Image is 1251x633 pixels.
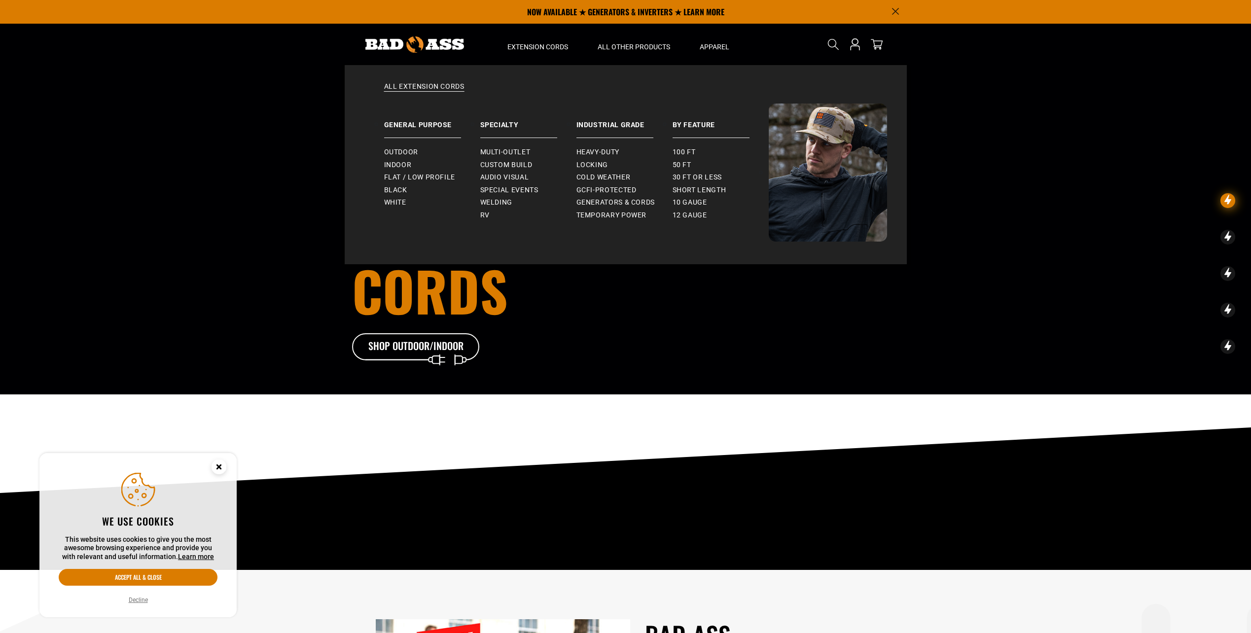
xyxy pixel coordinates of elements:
a: Flat / Low Profile [384,171,480,184]
span: Indoor [384,161,412,170]
span: Welding [480,198,512,207]
a: General Purpose [384,104,480,138]
span: 30 ft or less [673,173,722,182]
a: Welding [480,196,576,209]
a: Special Events [480,184,576,197]
a: White [384,196,480,209]
span: Extension Cords [507,42,568,51]
span: Cold Weather [576,173,631,182]
span: Flat / Low Profile [384,173,456,182]
img: Bad Ass Extension Cords [769,104,887,242]
span: 50 ft [673,161,691,170]
p: This website uses cookies to give you the most awesome browsing experience and provide you with r... [59,535,217,562]
button: Decline [126,595,151,605]
span: All Other Products [598,42,670,51]
a: Black [384,184,480,197]
a: 12 gauge [673,209,769,222]
summary: All Other Products [583,24,685,65]
span: 12 gauge [673,211,707,220]
a: Short Length [673,184,769,197]
a: Heavy-Duty [576,146,673,159]
span: Temporary Power [576,211,647,220]
img: Bad Ass Extension Cords [365,36,464,53]
a: Audio Visual [480,171,576,184]
span: Outdoor [384,148,418,157]
span: Custom Build [480,161,533,170]
aside: Cookie Consent [39,453,237,618]
span: White [384,198,406,207]
a: All Extension Cords [364,82,887,104]
a: Outdoor [384,146,480,159]
a: By Feature [673,104,769,138]
a: Learn more [178,553,214,561]
button: Accept all & close [59,569,217,586]
summary: Apparel [685,24,744,65]
a: 30 ft or less [673,171,769,184]
a: Generators & Cords [576,196,673,209]
a: Cold Weather [576,171,673,184]
a: Multi-Outlet [480,146,576,159]
span: Heavy-Duty [576,148,619,157]
a: 50 ft [673,159,769,172]
a: Locking [576,159,673,172]
a: 10 gauge [673,196,769,209]
span: Apparel [700,42,729,51]
span: GCFI-Protected [576,186,637,195]
summary: Search [825,36,841,52]
span: Audio Visual [480,173,529,182]
span: Generators & Cords [576,198,655,207]
span: Special Events [480,186,538,195]
a: 100 ft [673,146,769,159]
span: Short Length [673,186,726,195]
span: RV [480,211,490,220]
a: Indoor [384,159,480,172]
span: Locking [576,161,608,170]
span: Multi-Outlet [480,148,531,157]
a: GCFI-Protected [576,184,673,197]
span: 100 ft [673,148,696,157]
summary: Extension Cords [493,24,583,65]
a: RV [480,209,576,222]
h2: We use cookies [59,515,217,527]
a: Industrial Grade [576,104,673,138]
a: Specialty [480,104,576,138]
a: Custom Build [480,159,576,172]
a: Shop Outdoor/Indoor [352,333,480,361]
a: Temporary Power [576,209,673,222]
span: Black [384,186,407,195]
h1: Everyday cords [352,209,680,317]
span: 10 gauge [673,198,707,207]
